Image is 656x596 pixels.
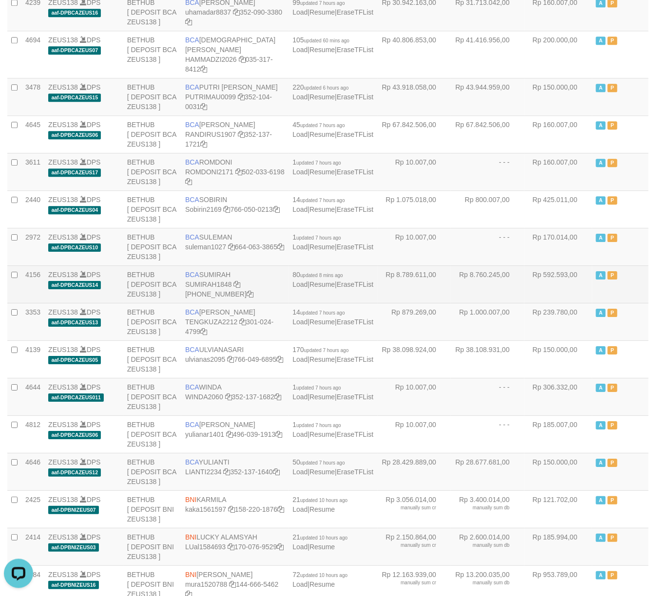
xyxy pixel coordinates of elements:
[292,308,373,326] span: | |
[292,505,308,513] a: Load
[337,46,373,54] a: EraseTFList
[300,273,343,278] span: updated 8 mins ago
[608,459,617,467] span: Paused
[123,378,181,415] td: BETHUB [ DEPOSIT BCA ZEUS138 ]
[337,205,373,213] a: EraseTFList
[309,580,335,588] a: Resume
[185,243,226,251] a: suleman1027
[337,280,373,288] a: EraseTFList
[292,383,341,391] span: 1
[292,121,373,138] span: | |
[596,421,606,429] span: Active
[225,393,232,401] a: Copy WINDA2060 to clipboard
[524,265,592,303] td: Rp 592.593,00
[309,8,335,16] a: Resume
[524,415,592,453] td: Rp 185.007,00
[228,243,235,251] a: Copy suleman1027 to clipboard
[48,356,101,364] span: aaf-DPBCAZEUS05
[292,196,345,204] span: 14
[123,265,181,303] td: BETHUB [ DEPOSIT BCA ZEUS138 ]
[123,153,181,190] td: BETHUB [ DEPOSIT BCA ZEUS138 ]
[608,309,617,317] span: Paused
[292,393,308,401] a: Load
[44,190,123,228] td: DPS
[524,228,592,265] td: Rp 170.014,00
[596,384,606,392] span: Active
[185,496,196,503] span: BNI
[524,31,592,78] td: Rp 200.000,00
[224,205,231,213] a: Copy Sobirin2169 to clipboard
[48,533,78,541] a: ZEUS138
[337,168,373,176] a: EraseTFList
[273,205,280,213] a: Copy 7660500213 to clipboard
[48,196,78,204] a: ZEUS138
[378,228,451,265] td: Rp 10.007,00
[524,115,592,153] td: Rp 160.007,00
[181,453,289,490] td: YULIANTI 352-137-1640
[44,265,123,303] td: DPS
[44,303,123,340] td: DPS
[309,243,335,251] a: Resume
[200,103,207,111] a: Copy 3521040031 to clipboard
[292,46,308,54] a: Load
[292,93,308,101] a: Load
[48,46,101,55] span: aaf-DPBCAZEUS07
[309,205,335,213] a: Resume
[48,281,101,289] span: aaf-DPBCAZEUS14
[337,355,373,363] a: EraseTFList
[48,9,101,17] span: aaf-DPBCAZEUS16
[185,178,192,186] a: Copy 5020336198 to clipboard
[48,158,78,166] a: ZEUS138
[227,355,234,363] a: Copy ulvianas2095 to clipboard
[608,37,617,45] span: Paused
[48,243,101,252] span: aaf-DPBCAZEUS10
[185,355,226,363] a: ulvianas2095
[21,153,44,190] td: 3611
[123,31,181,78] td: BETHUB [ DEPOSIT BCA ZEUS138 ]
[608,346,617,354] span: Paused
[292,318,308,326] a: Load
[181,190,289,228] td: SOBIRIN 766-050-0213
[48,421,78,428] a: ZEUS138
[200,328,207,335] a: Copy 3010244799 to clipboard
[44,453,123,490] td: DPS
[451,228,524,265] td: - - -
[309,46,335,54] a: Resume
[378,265,451,303] td: Rp 8.789.611,00
[309,468,335,476] a: Resume
[48,458,78,466] a: ZEUS138
[292,383,373,401] span: | |
[608,234,617,242] span: Paused
[292,130,308,138] a: Load
[451,153,524,190] td: - - -
[226,430,233,438] a: Copy yulianar1401 to clipboard
[292,468,308,476] a: Load
[185,468,222,476] a: LIANTI2234
[524,153,592,190] td: Rp 160.007,00
[309,543,335,551] a: Resume
[48,168,101,177] span: aaf-DPBCAZEUS17
[181,303,289,340] td: [PERSON_NAME] 301-024-4799
[21,31,44,78] td: 4694
[596,271,606,279] span: Active
[181,415,289,453] td: [PERSON_NAME] 496-039-1913
[292,8,308,16] a: Load
[21,303,44,340] td: 3353
[185,18,192,26] a: Copy 3520903380 to clipboard
[378,453,451,490] td: Rp 28.429.889,00
[300,198,345,203] span: updated 7 hours ago
[48,318,101,327] span: aaf-DPBCAZEUS13
[44,490,123,528] td: DPS
[524,340,592,378] td: Rp 150.000,00
[48,36,78,44] a: ZEUS138
[239,318,246,326] a: Copy TENGKUZA2212 to clipboard
[235,168,242,176] a: Copy ROMDONI2171 to clipboard
[48,131,101,139] span: aaf-DPBCAZEUS06
[185,196,199,204] span: BCA
[378,115,451,153] td: Rp 67.842.506,00
[21,115,44,153] td: 4645
[596,346,606,354] span: Active
[378,490,451,528] td: Rp 3.056.014,00
[185,383,199,391] span: BCA
[185,233,199,241] span: BCA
